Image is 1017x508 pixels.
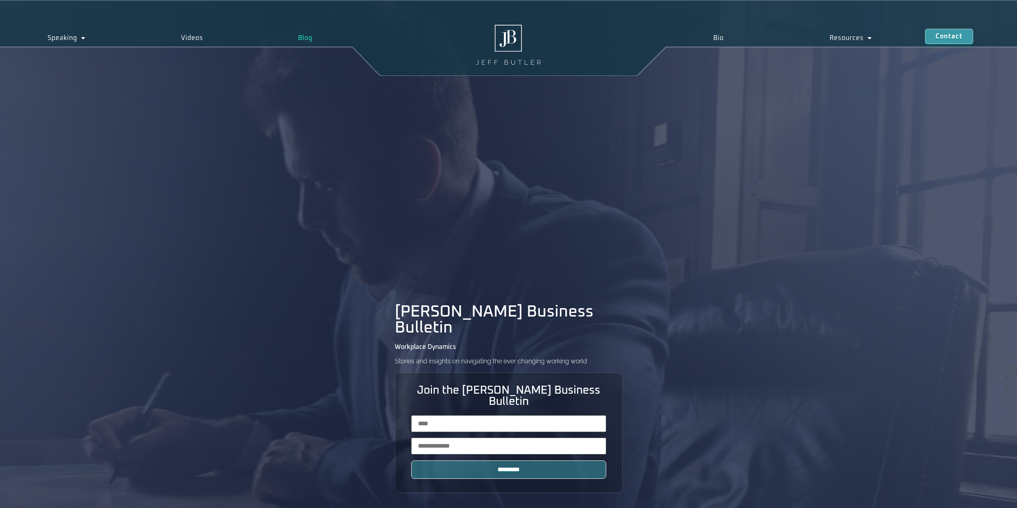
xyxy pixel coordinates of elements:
[411,385,606,407] p: Join the [PERSON_NAME] Business Bulletin
[395,304,623,336] h1: [PERSON_NAME] Business Bulletin
[661,29,777,47] a: Bio
[395,344,456,350] p: Workplace Dynamics
[777,29,925,47] a: Resources
[251,29,360,47] a: Blog
[925,29,973,44] a: Contact
[935,33,963,40] span: Contact
[133,29,251,47] a: Videos
[661,29,925,47] nav: Menu
[395,358,587,365] p: Stories and insights on navigating the ever changing working world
